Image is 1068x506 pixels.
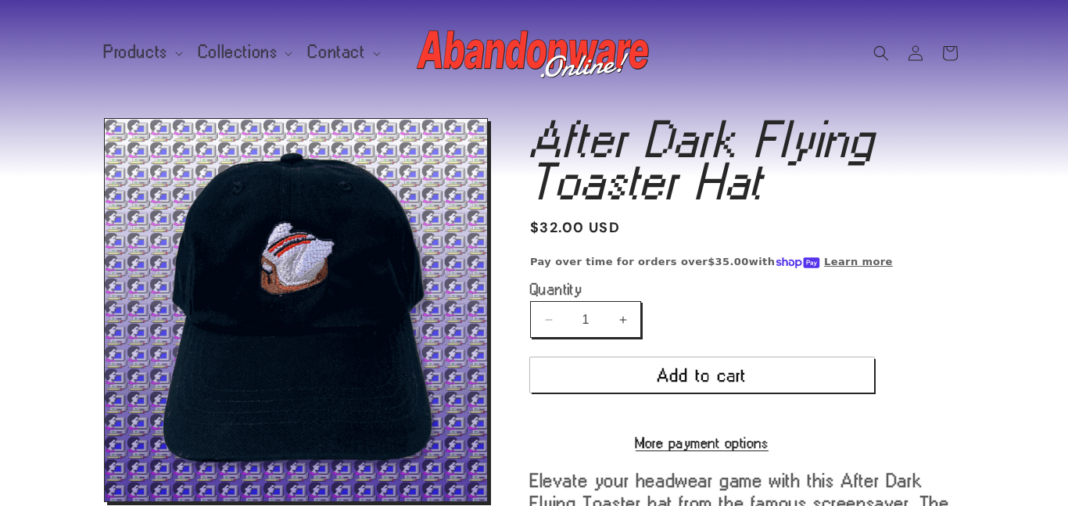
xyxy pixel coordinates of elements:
[189,36,299,69] summary: Collections
[530,118,964,203] h1: After Dark Flying Toaster Hat
[530,436,874,450] a: More payment options
[530,357,874,393] button: Add to cart
[411,16,658,90] a: Abandonware
[308,45,365,59] span: Contact
[95,36,189,69] summary: Products
[530,282,874,297] label: Quantity
[199,45,278,59] span: Collections
[864,36,898,70] summary: Search
[417,22,651,84] img: Abandonware
[299,36,386,69] summary: Contact
[530,217,620,239] span: $32.00 USD
[104,45,168,59] span: Products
